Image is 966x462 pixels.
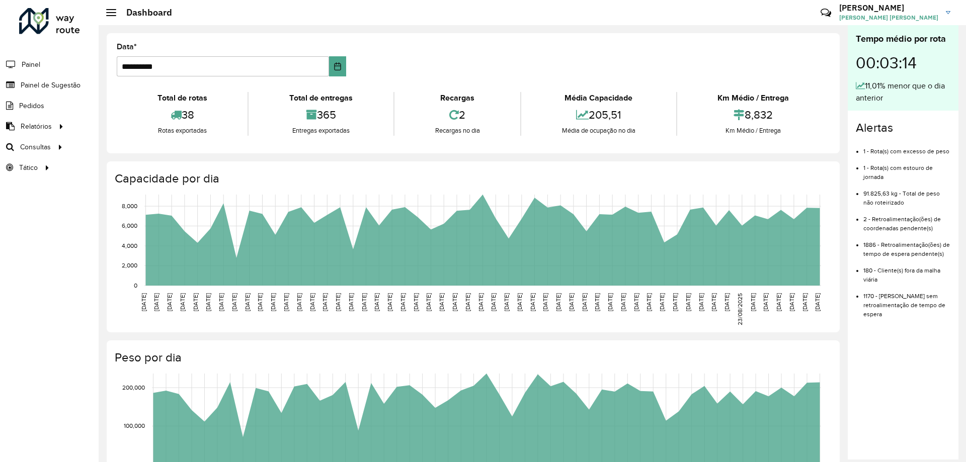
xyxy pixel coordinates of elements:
div: Tempo médio por rota [856,32,950,46]
text: [DATE] [386,293,393,311]
text: [DATE] [672,293,678,311]
text: [DATE] [348,293,354,311]
text: [DATE] [750,293,756,311]
text: [DATE] [516,293,523,311]
span: Tático [19,162,38,173]
text: [DATE] [438,293,445,311]
text: [DATE] [685,293,691,311]
text: [DATE] [814,293,821,311]
text: [DATE] [257,293,263,311]
text: [DATE] [192,293,199,311]
li: 1170 - [PERSON_NAME] sem retroalimentação de tempo de espera [863,284,950,319]
text: [DATE] [542,293,548,311]
text: [DATE] [788,293,795,311]
text: [DATE] [620,293,626,311]
text: [DATE] [503,293,510,311]
text: [DATE] [607,293,613,311]
div: Km Médio / Entrega [680,126,827,136]
text: 2,000 [122,262,137,269]
h3: [PERSON_NAME] [839,3,938,13]
h4: Peso por dia [115,350,830,365]
text: [DATE] [555,293,561,311]
text: 8,000 [122,203,137,209]
li: 1 - Rota(s) com excesso de peso [863,139,950,156]
text: [DATE] [153,293,159,311]
button: Choose Date [329,56,347,76]
h4: Alertas [856,121,950,135]
span: Consultas [20,142,51,152]
text: [DATE] [723,293,730,311]
text: [DATE] [594,293,600,311]
text: [DATE] [451,293,458,311]
div: Média de ocupação no dia [524,126,673,136]
text: [DATE] [373,293,380,311]
div: 11,01% menor que o dia anterior [856,80,950,104]
text: [DATE] [710,293,717,311]
text: [DATE] [244,293,251,311]
text: [DATE] [296,293,302,311]
text: [DATE] [231,293,237,311]
text: 4,000 [122,242,137,249]
div: Recargas no dia [397,126,518,136]
text: [DATE] [490,293,497,311]
text: [DATE] [218,293,224,311]
text: [DATE] [568,293,575,311]
text: 100,000 [124,423,145,429]
div: 38 [119,104,245,126]
text: [DATE] [646,293,652,311]
div: Rotas exportadas [119,126,245,136]
h4: Capacidade por dia [115,171,830,186]
span: Painel [22,59,40,70]
text: [DATE] [335,293,341,311]
span: Pedidos [19,101,44,111]
div: Entregas exportadas [251,126,390,136]
text: 0 [134,282,137,289]
text: [DATE] [529,293,536,311]
text: [DATE] [361,293,367,311]
text: [DATE] [140,293,147,311]
span: [PERSON_NAME] [PERSON_NAME] [839,13,938,22]
text: [DATE] [179,293,186,311]
text: [DATE] [775,293,782,311]
text: [DATE] [309,293,315,311]
text: [DATE] [270,293,276,311]
a: Contato Rápido [815,2,837,24]
li: 1886 - Retroalimentação(ões) de tempo de espera pendente(s) [863,233,950,258]
text: [DATE] [633,293,639,311]
text: [DATE] [801,293,808,311]
text: [DATE] [464,293,471,311]
text: [DATE] [413,293,419,311]
text: [DATE] [762,293,769,311]
h2: Dashboard [116,7,172,18]
li: 91.825,63 kg - Total de peso não roteirizado [863,181,950,207]
label: Data [117,41,137,53]
span: Painel de Sugestão [21,80,80,90]
text: 23/08/2025 [737,293,743,325]
text: [DATE] [477,293,484,311]
div: 365 [251,104,390,126]
li: 1 - Rota(s) com estouro de jornada [863,156,950,181]
span: Relatórios [21,121,52,132]
div: Recargas [397,92,518,104]
text: [DATE] [425,293,432,311]
div: 205,51 [524,104,673,126]
div: 2 [397,104,518,126]
div: Km Médio / Entrega [680,92,827,104]
text: [DATE] [321,293,328,311]
div: Total de rotas [119,92,245,104]
text: [DATE] [205,293,211,311]
li: 180 - Cliente(s) fora da malha viária [863,258,950,284]
text: 6,000 [122,223,137,229]
li: 2 - Retroalimentação(ões) de coordenadas pendente(s) [863,207,950,233]
text: [DATE] [698,293,704,311]
div: Média Capacidade [524,92,673,104]
text: [DATE] [399,293,406,311]
div: Total de entregas [251,92,390,104]
div: 8,832 [680,104,827,126]
text: [DATE] [659,293,665,311]
text: [DATE] [283,293,289,311]
text: 200,000 [122,384,145,391]
div: 00:03:14 [856,46,950,80]
text: [DATE] [581,293,588,311]
text: [DATE] [166,293,173,311]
